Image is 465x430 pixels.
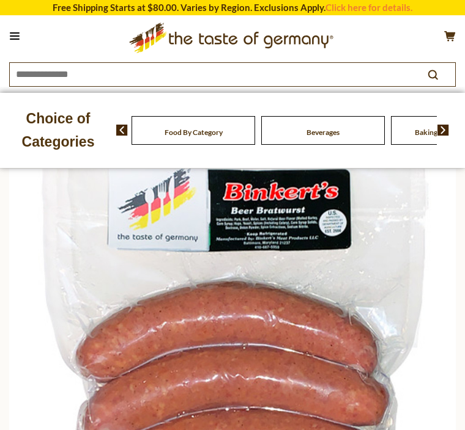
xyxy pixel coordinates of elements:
a: Click here for details. [325,2,412,13]
a: Beverages [307,128,340,137]
img: previous arrow [116,125,128,136]
a: Food By Category [165,128,223,137]
img: next arrow [437,125,449,136]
